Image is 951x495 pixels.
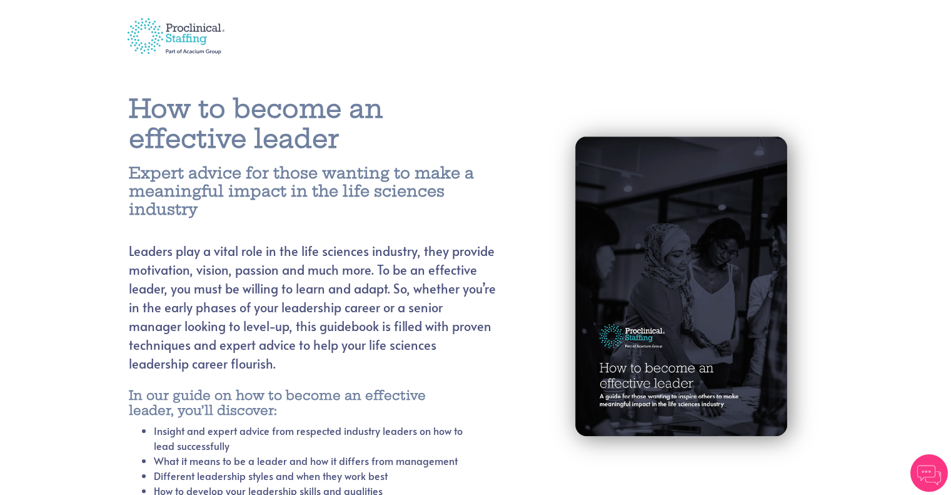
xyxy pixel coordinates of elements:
[129,94,496,154] h1: How to become an effective leader
[129,164,496,218] h4: Expert advice for those wanting to make a meaningful impact in the life sciences industry
[910,454,948,492] img: Chatbot
[119,11,233,61] img: logo
[154,453,466,468] li: What it means to be a leader and how it differs from management
[545,106,823,472] img: book cover
[154,468,466,483] li: Different leadership styles and when they work best
[129,388,466,418] h5: In our guide on how to become an effective leader, you’ll discover:
[129,223,496,373] p: Leaders play a vital role in the life sciences industry, they provide motivation, vision, passion...
[154,423,466,453] li: Insight and expert advice from respected industry leaders on how to lead successfully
